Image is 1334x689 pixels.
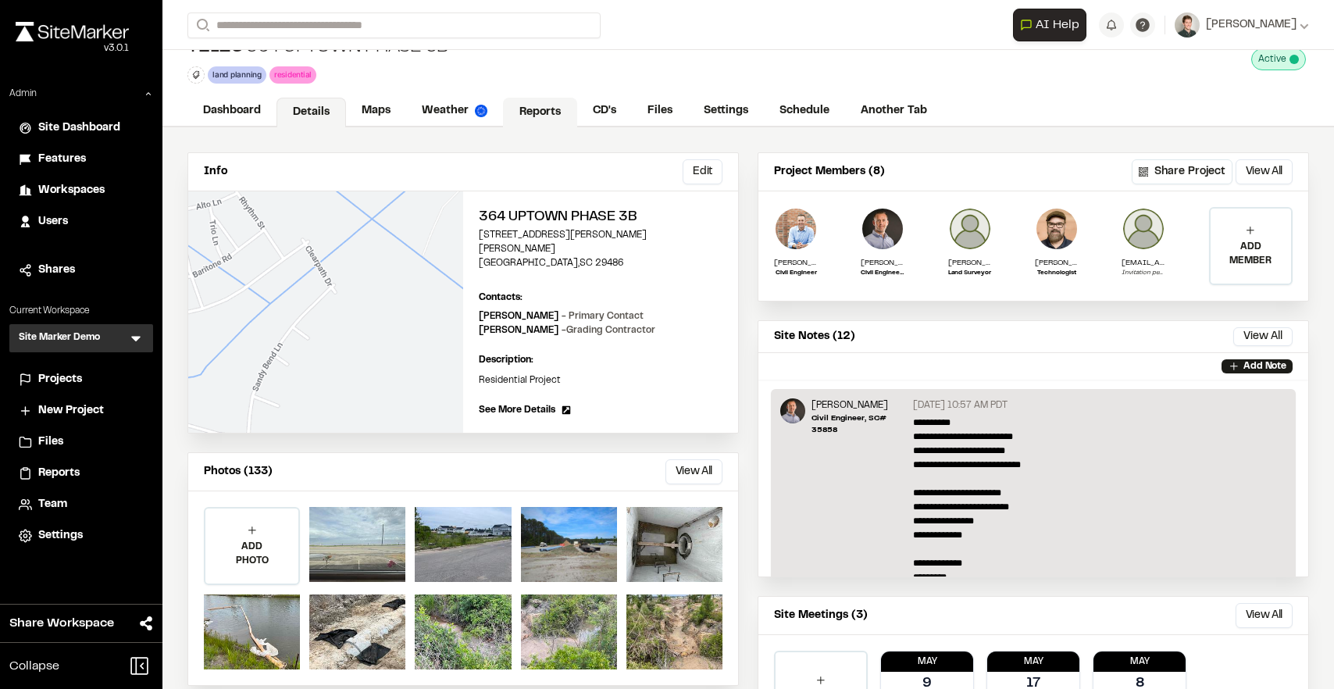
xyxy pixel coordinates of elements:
p: Current Workspace [9,304,153,318]
span: Features [38,151,86,168]
p: Project Members (8) [774,163,885,180]
span: Team [38,496,67,513]
a: Features [19,151,144,168]
p: Residential Project [479,373,722,387]
p: [PERSON_NAME] [811,398,907,412]
img: Landon Messal [780,398,805,423]
img: User [1175,12,1200,37]
button: Open AI Assistant [1013,9,1086,41]
p: [PERSON_NAME] [479,309,644,323]
p: Add Note [1243,359,1286,373]
span: Workspaces [38,182,105,199]
span: Active [1258,52,1286,66]
a: Settings [19,527,144,544]
a: Maps [346,96,406,126]
a: Schedule [764,96,845,126]
img: rebrand.png [16,22,129,41]
span: This project is active and counting against your active project count. [1289,55,1299,64]
img: Shaan Hurley [1035,207,1079,251]
span: Site Dashboard [38,120,120,137]
span: Projects [38,371,82,388]
div: residential [269,66,316,83]
span: Users [38,213,68,230]
button: View All [1236,159,1293,184]
p: [PERSON_NAME] [774,257,818,269]
a: Files [632,96,688,126]
span: - Primary Contact [562,312,644,320]
span: See More Details [479,403,555,417]
p: [STREET_ADDRESS][PERSON_NAME][PERSON_NAME] [479,228,722,256]
img: precipai.png [475,105,487,117]
p: Technologist [1035,269,1079,278]
div: This project is active and counting against your active project count. [1251,48,1306,70]
div: land planning [208,66,266,83]
p: Info [204,163,227,180]
p: Contacts: [479,291,523,305]
span: Shares [38,262,75,279]
p: Admin [9,87,37,101]
span: Share Workspace [9,614,114,633]
a: New Project [19,402,144,419]
img: user_empty.png [1122,207,1165,251]
button: Search [187,12,216,38]
a: Files [19,434,144,451]
p: Photos (133) [204,463,273,480]
p: [EMAIL_ADDRESS][DOMAIN_NAME] [1122,257,1165,269]
span: New Project [38,402,104,419]
p: [PERSON_NAME] [479,323,655,337]
p: Civil Engineer, SC# 35858 [811,412,907,436]
p: [DATE] 10:57 AM PDT [913,398,1008,412]
a: Shares [19,262,144,279]
span: AI Help [1036,16,1079,34]
button: View All [1236,603,1293,628]
span: - Grading Contractor [562,327,655,334]
h2: 364 Uptown Phase 3B [479,207,722,228]
span: Settings [38,527,83,544]
button: [PERSON_NAME] [1175,12,1309,37]
img: Landon Messal [774,207,818,251]
p: Civil Engineer [774,269,818,278]
p: May [1093,655,1186,669]
a: Reports [19,465,144,482]
p: [PERSON_NAME] [1035,257,1079,269]
a: Reports [503,98,577,127]
a: Site Dashboard [19,120,144,137]
p: [PERSON_NAME] [948,257,992,269]
p: ADD MEMBER [1211,240,1291,268]
p: Civil Engineer, SC# 35858 [861,269,904,278]
button: View All [665,459,722,484]
span: Reports [38,465,80,482]
p: Land Surveyor [948,269,992,278]
p: [GEOGRAPHIC_DATA] , SC 29486 [479,256,722,270]
p: May [881,655,973,669]
a: Users [19,213,144,230]
span: Files [38,434,63,451]
p: May [987,655,1079,669]
a: CD's [577,96,632,126]
button: Share Project [1132,159,1232,184]
a: Dashboard [187,96,276,126]
img: Alan Gilbert [948,207,992,251]
a: Settings [688,96,764,126]
a: Another Tab [845,96,943,126]
p: Site Notes (12) [774,328,855,345]
img: Landon Messal [861,207,904,251]
a: Projects [19,371,144,388]
a: Team [19,496,144,513]
p: Invitation pending [1122,269,1165,278]
button: Edit Tags [187,66,205,84]
a: Workspaces [19,182,144,199]
div: Open AI Assistant [1013,9,1093,41]
button: Edit [683,159,722,184]
a: Weather [406,96,503,126]
p: Description: [479,353,722,367]
p: ADD PHOTO [205,540,298,568]
p: Site Meetings (3) [774,607,868,624]
span: [PERSON_NAME] [1206,16,1297,34]
div: Oh geez...please don't... [16,41,129,55]
a: Details [276,98,346,127]
span: Collapse [9,657,59,676]
p: [PERSON_NAME] [861,257,904,269]
button: View All [1233,327,1293,346]
h3: Site Marker Demo [19,330,100,346]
